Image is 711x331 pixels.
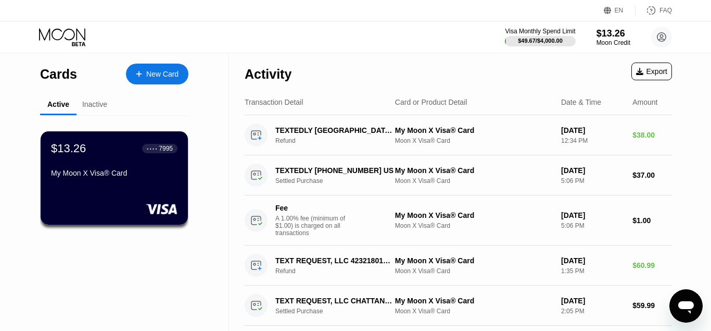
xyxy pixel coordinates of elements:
[40,67,77,82] div: Cards
[275,297,394,305] div: TEXT REQUEST, LLC CHATTANOOGA [GEOGRAPHIC_DATA]
[596,28,630,46] div: $13.26Moon Credit
[245,286,672,326] div: TEXT REQUEST, LLC CHATTANOOGA [GEOGRAPHIC_DATA]Settled PurchaseMy Moon X Visa® CardMoon X Visa® C...
[159,145,173,152] div: 7995
[275,177,403,185] div: Settled Purchase
[505,28,575,35] div: Visa Monthly Spend Limit
[395,137,553,144] div: Moon X Visa® Card
[518,38,563,44] div: $49.67 / $4,000.00
[561,308,624,315] div: 2:05 PM
[659,7,672,14] div: FAQ
[395,211,553,219] div: My Moon X Visa® Card
[395,166,553,175] div: My Moon X Visa® Card
[631,63,672,80] div: Export
[146,70,179,79] div: New Card
[275,256,394,265] div: TEXT REQUEST, LLC 4232180111 US
[561,137,624,144] div: 12:34 PM
[147,147,157,150] div: ● ● ● ●
[636,67,667,76] div: Export
[604,5,636,16] div: EN
[275,166,394,175] div: TEXTEDLY [PHONE_NUMBER] US
[245,246,672,286] div: TEXT REQUEST, LLC 4232180111 USRefundMy Moon X Visa® CardMoon X Visa® Card[DATE]1:35 PM$60.99
[615,7,624,14] div: EN
[561,256,624,265] div: [DATE]
[596,28,630,39] div: $13.26
[245,98,303,106] div: Transaction Detail
[275,215,353,237] div: A 1.00% fee (minimum of $1.00) is charged on all transactions
[275,267,403,275] div: Refund
[632,261,672,269] div: $60.99
[596,39,630,46] div: Moon Credit
[395,98,467,106] div: Card or Product Detail
[245,195,672,246] div: FeeA 1.00% fee (minimum of $1.00) is charged on all transactionsMy Moon X Visa® CardMoon X Visa® ...
[126,64,188,84] div: New Card
[275,308,403,315] div: Settled Purchase
[395,308,553,315] div: Moon X Visa® Card
[395,297,553,305] div: My Moon X Visa® Card
[245,115,672,155] div: TEXTEDLY [GEOGRAPHIC_DATA] [GEOGRAPHIC_DATA]RefundMy Moon X Visa® CardMoon X Visa® Card[DATE]12:3...
[245,67,291,82] div: Activity
[561,211,624,219] div: [DATE]
[275,126,394,134] div: TEXTEDLY [GEOGRAPHIC_DATA] [GEOGRAPHIC_DATA]
[395,126,553,134] div: My Moon X Visa® Card
[82,100,107,108] div: Inactive
[275,204,348,212] div: Fee
[561,222,624,229] div: 5:06 PM
[505,28,575,46] div: Visa Monthly Spend Limit$49.67/$4,000.00
[561,126,624,134] div: [DATE]
[41,131,188,225] div: $13.26● ● ● ●7995My Moon X Visa® Card
[632,301,672,310] div: $59.99
[51,169,177,177] div: My Moon X Visa® Card
[561,297,624,305] div: [DATE]
[561,98,601,106] div: Date & Time
[632,98,657,106] div: Amount
[51,142,86,155] div: $13.26
[47,100,69,108] div: Active
[669,289,703,323] iframe: Button to launch messaging window
[561,267,624,275] div: 1:35 PM
[632,171,672,179] div: $37.00
[395,177,553,185] div: Moon X Visa® Card
[395,222,553,229] div: Moon X Visa® Card
[561,177,624,185] div: 5:06 PM
[275,137,403,144] div: Refund
[245,155,672,195] div: TEXTEDLY [PHONE_NUMBER] USSettled PurchaseMy Moon X Visa® CardMoon X Visa® Card[DATE]5:06 PM$37.00
[561,166,624,175] div: [DATE]
[632,216,672,225] div: $1.00
[632,131,672,139] div: $38.00
[636,5,672,16] div: FAQ
[395,256,553,265] div: My Moon X Visa® Card
[395,267,553,275] div: Moon X Visa® Card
